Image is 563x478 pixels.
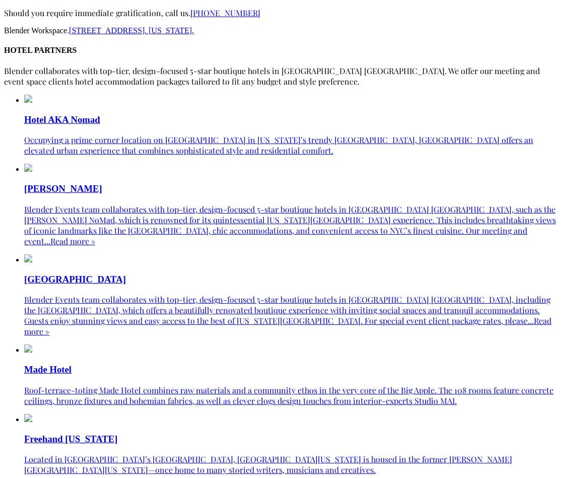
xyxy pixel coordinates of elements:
[190,8,260,18] a: [PHONE_NUMBER]
[24,254,32,262] img: LGAJP_P048_Hotel_Exterior-1300x866.jpg
[24,294,550,326] a: Blender Events team collaborates with top-tier, design-focused 5-star boutique hotels in [GEOGRAP...
[69,26,194,35] a: [STREET_ADDRESS]. [US_STATE].
[24,364,559,375] h3: Made Hotel
[24,274,559,285] h3: [GEOGRAPHIC_DATA]
[24,164,32,172] img: 20220901_NoMad_Rooms_KingSky_2801_Main-1300x867.jpg
[50,236,95,246] a: Read more »
[24,434,559,445] h3: Freehand [US_STATE]
[24,204,556,246] a: Blender Events team collaborates with top-tier, design-focused 5-star boutique hotels in [GEOGRAP...
[24,315,551,336] a: Read more »
[24,385,559,406] p: Roof-terrace-toting Made Hotel combines raw materials and a community ethos in the very core of t...
[24,183,559,194] h3: [PERSON_NAME]
[24,346,559,405] a: Made HotelRoof-terrace-toting Made Hotel combines raw materials and a community ethos in the very...
[24,165,559,194] a: [PERSON_NAME]
[4,46,559,55] h4: HOTEL PARTNERS
[24,114,559,125] h3: Hotel AKA Nomad
[4,26,559,35] div: Blender Workspace.
[24,454,559,475] p: Located in [GEOGRAPHIC_DATA]’s [GEOGRAPHIC_DATA], [GEOGRAPHIC_DATA][US_STATE] is housed in the fo...
[24,134,559,156] p: Occupying a prime corner location on [GEOGRAPHIC_DATA] in [US_STATE]’s trendy [GEOGRAPHIC_DATA], ...
[4,65,559,87] p: Blender collaborates with top-tier, design-focused 5-star boutique hotels in [GEOGRAPHIC_DATA] [G...
[24,414,32,422] img: Corner-King-1300x866.jpg
[24,415,559,475] a: Freehand [US_STATE]Located in [GEOGRAPHIC_DATA]’s [GEOGRAPHIC_DATA], [GEOGRAPHIC_DATA][US_STATE] ...
[24,255,559,285] a: [GEOGRAPHIC_DATA]
[24,95,32,103] img: AKA_NoMad_EmpireStateSuite_Terrace_LivingRoom_1-1300x1040.jpg
[24,96,559,156] a: Hotel AKA NomadOccupying a prime corner location on [GEOGRAPHIC_DATA] in [US_STATE]’s trendy [GEO...
[24,345,32,353] img: madelobby-1300x867.jpg
[4,8,559,18] p: Should you require immediate gratification, call us.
